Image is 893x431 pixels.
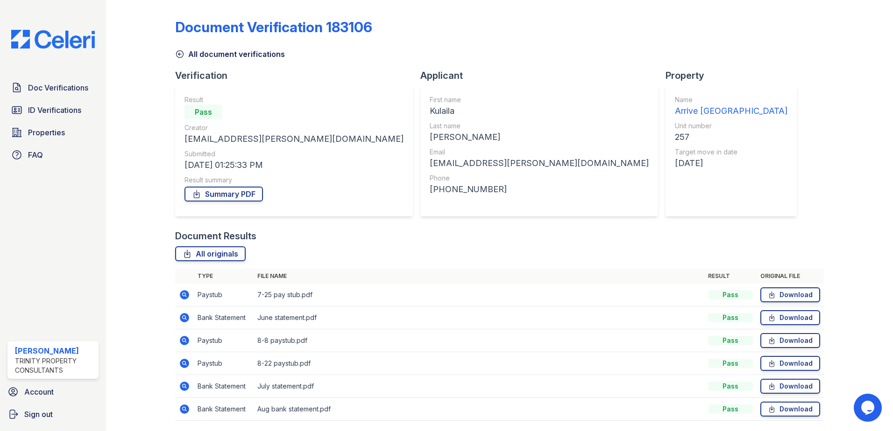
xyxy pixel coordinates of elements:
[7,101,99,119] a: ID Verifications
[675,157,787,170] div: [DATE]
[430,121,649,131] div: Last name
[675,131,787,144] div: 257
[708,359,753,368] div: Pass
[430,174,649,183] div: Phone
[15,345,95,356] div: [PERSON_NAME]
[708,382,753,391] div: Pass
[254,306,704,329] td: June statement.pdf
[675,121,787,131] div: Unit number
[254,375,704,398] td: July statement.pdf
[184,123,404,132] div: Creator
[28,82,88,93] span: Doc Verifications
[708,313,753,322] div: Pass
[7,146,99,164] a: FAQ
[194,375,254,398] td: Bank Statement
[184,175,404,185] div: Result summary
[675,104,787,118] div: Arrive [GEOGRAPHIC_DATA]
[704,269,757,284] th: Result
[194,269,254,284] th: Type
[175,49,285,60] a: All document verifications
[675,95,787,104] div: Name
[28,127,65,138] span: Properties
[4,405,102,424] a: Sign out
[760,379,820,394] a: Download
[760,310,820,325] a: Download
[28,104,81,116] span: ID Verifications
[760,287,820,302] a: Download
[430,95,649,104] div: First name
[254,398,704,421] td: Aug bank statement.pdf
[175,19,372,35] div: Document Verification 183106
[757,269,824,284] th: Original file
[184,132,404,146] div: [EMAIL_ADDRESS][PERSON_NAME][DOMAIN_NAME]
[24,409,53,420] span: Sign out
[254,352,704,375] td: 8-22 paystub.pdf
[708,290,753,299] div: Pass
[666,69,804,82] div: Property
[7,78,99,97] a: Doc Verifications
[675,95,787,118] a: Name Arrive [GEOGRAPHIC_DATA]
[760,402,820,417] a: Download
[854,394,884,422] iframe: chat widget
[194,398,254,421] td: Bank Statement
[254,329,704,352] td: 8-8 paystub.pdf
[254,284,704,306] td: 7-25 pay stub.pdf
[184,159,404,172] div: [DATE] 01:25:33 PM
[430,183,649,196] div: [PHONE_NUMBER]
[760,333,820,348] a: Download
[184,187,263,202] a: Summary PDF
[15,356,95,375] div: Trinity Property Consultants
[4,382,102,401] a: Account
[430,131,649,144] div: [PERSON_NAME]
[708,336,753,345] div: Pass
[7,123,99,142] a: Properties
[24,386,54,397] span: Account
[420,69,666,82] div: Applicant
[194,352,254,375] td: Paystub
[430,104,649,118] div: Kulaila
[254,269,704,284] th: File name
[184,95,404,104] div: Result
[175,246,246,261] a: All originals
[4,30,102,49] img: CE_Logo_Blue-a8612792a0a2168367f1c8372b55b34899dd931a85d93a1a3d3e32e68fde9ad4.png
[708,404,753,414] div: Pass
[28,149,43,160] span: FAQ
[184,149,404,159] div: Submitted
[760,356,820,371] a: Download
[194,284,254,306] td: Paystub
[430,147,649,157] div: Email
[194,306,254,329] td: Bank Statement
[175,229,256,243] div: Document Results
[430,157,649,170] div: [EMAIL_ADDRESS][PERSON_NAME][DOMAIN_NAME]
[675,147,787,157] div: Target move in date
[175,69,420,82] div: Verification
[194,329,254,352] td: Paystub
[184,104,222,119] div: Pass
